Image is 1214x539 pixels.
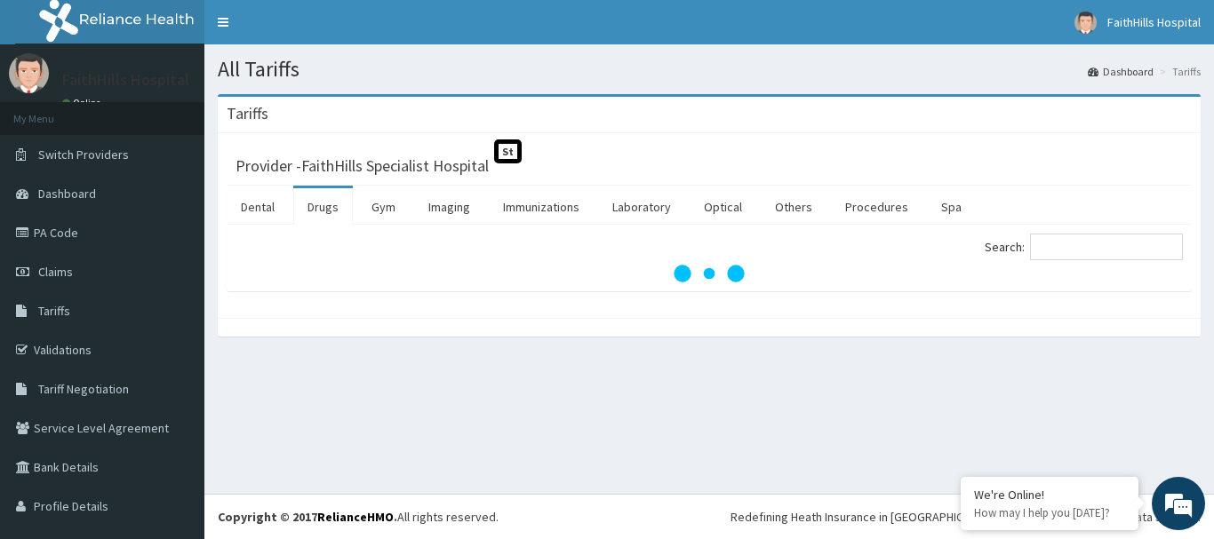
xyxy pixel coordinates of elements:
a: Imaging [414,188,484,226]
a: RelianceHMO [317,509,394,525]
span: Tariffs [38,303,70,319]
input: Search: [1030,234,1183,260]
h1: All Tariffs [218,58,1201,81]
img: User Image [9,53,49,93]
h3: Provider - FaithHills Specialist Hospital [236,158,489,174]
span: Tariff Negotiation [38,381,129,397]
a: Laboratory [598,188,685,226]
label: Search: [985,234,1183,260]
span: Switch Providers [38,147,129,162]
a: Procedures [831,188,922,226]
a: Immunizations [489,188,594,226]
span: Claims [38,264,73,280]
a: Gym [357,188,410,226]
a: Dashboard [1088,64,1154,79]
h3: Tariffs [227,106,268,122]
svg: audio-loading [674,238,745,309]
span: Dashboard [38,186,96,202]
a: Online [62,97,105,109]
a: Others [761,188,827,226]
strong: Copyright © 2017 . [218,509,397,525]
a: Spa [927,188,976,226]
div: We're Online! [974,487,1125,503]
span: St [494,139,522,163]
a: Drugs [293,188,353,226]
div: Redefining Heath Insurance in [GEOGRAPHIC_DATA] using Telemedicine and Data Science! [731,508,1201,526]
p: FaithHills Hospital [62,72,189,88]
a: Dental [227,188,289,226]
li: Tariffs [1155,64,1201,79]
footer: All rights reserved. [204,494,1214,539]
span: FaithHills Hospital [1107,14,1201,30]
p: How may I help you today? [974,505,1125,520]
a: Optical [690,188,756,226]
img: User Image [1074,12,1097,34]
